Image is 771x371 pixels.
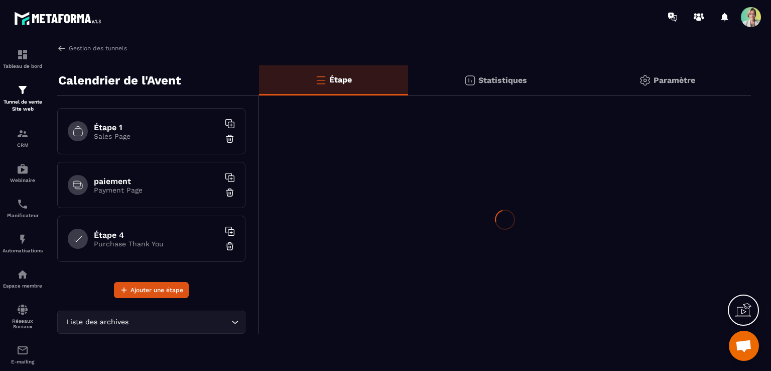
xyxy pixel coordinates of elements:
[57,44,66,53] img: arrow
[3,63,43,69] p: Tableau de bord
[17,84,29,96] img: formation
[114,282,189,298] button: Ajouter une étape
[58,70,181,90] p: Calendrier de l'Avent
[94,186,219,194] p: Payment Page
[57,311,245,334] div: Search for option
[3,142,43,148] p: CRM
[94,240,219,248] p: Purchase Thank You
[3,177,43,183] p: Webinaire
[464,74,476,86] img: stats.20deebd0.svg
[329,75,352,84] p: Étape
[639,74,651,86] img: setting-gr.5f69749f.svg
[3,155,43,191] a: automationsautomationsWebinaire
[17,268,29,281] img: automations
[3,99,43,113] p: Tunnel de vente Site web
[225,188,235,198] img: trash
[3,261,43,296] a: automationsautomationsEspace membre
[64,317,131,328] span: Liste des archives
[3,296,43,337] a: social-networksocial-networkRéseaux Sociaux
[57,44,127,53] a: Gestion des tunnels
[315,74,327,86] img: bars-o.4a397970.svg
[131,285,183,295] span: Ajouter une étape
[17,198,29,210] img: scheduler
[131,317,229,328] input: Search for option
[17,128,29,140] img: formation
[17,344,29,356] img: email
[94,230,219,240] h6: Étape 4
[17,233,29,245] img: automations
[654,75,695,85] p: Paramètre
[14,9,104,28] img: logo
[3,283,43,289] p: Espace membre
[17,49,29,61] img: formation
[478,75,527,85] p: Statistiques
[3,359,43,364] p: E-mailing
[94,176,219,186] h6: paiement
[729,331,759,361] div: Ouvrir le chat
[94,123,219,132] h6: Étape 1
[3,318,43,329] p: Réseaux Sociaux
[3,226,43,261] a: automationsautomationsAutomatisations
[225,134,235,144] img: trash
[17,304,29,316] img: social-network
[3,76,43,120] a: formationformationTunnel de vente Site web
[225,241,235,251] img: trash
[3,213,43,218] p: Planificateur
[3,191,43,226] a: schedulerschedulerPlanificateur
[94,132,219,140] p: Sales Page
[3,248,43,253] p: Automatisations
[3,120,43,155] a: formationformationCRM
[17,163,29,175] img: automations
[3,41,43,76] a: formationformationTableau de bord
